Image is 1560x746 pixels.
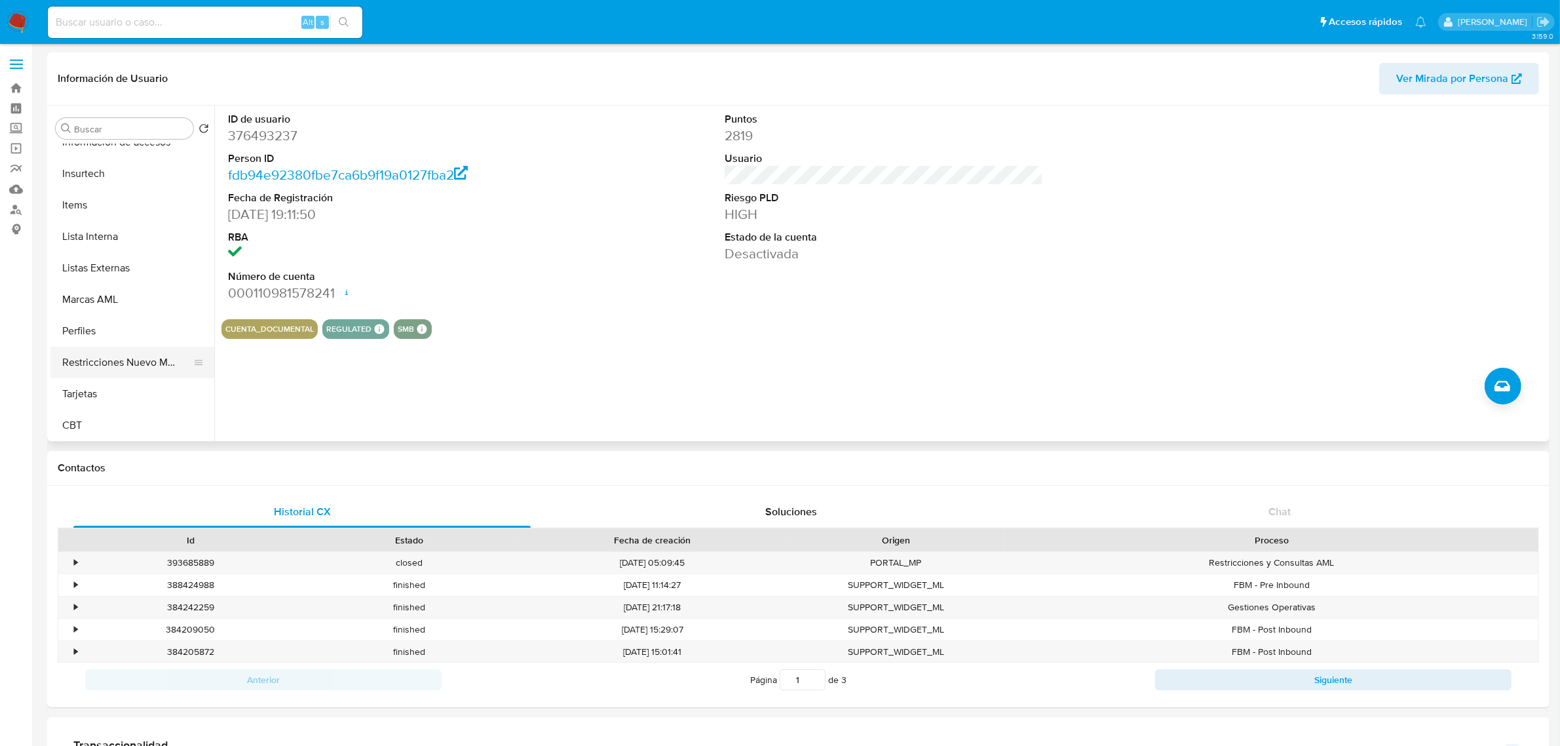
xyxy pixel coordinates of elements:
[725,191,1043,205] dt: Riesgo PLD
[796,534,996,547] div: Origen
[299,597,518,618] div: finished
[725,230,1043,245] dt: Estado de la cuenta
[228,191,546,205] dt: Fecha de Registración
[299,619,518,640] div: finished
[1005,619,1538,640] div: FBM - Post Inbound
[787,641,1005,663] div: SUPPORT_WIDGET_ML
[750,669,847,690] span: Página de
[48,14,362,31] input: Buscar usuario o caso...
[274,504,331,519] span: Historial CX
[330,13,357,31] button: search-icon
[518,552,787,574] div: [DATE] 05:09:45
[81,641,299,663] div: 384205872
[74,557,77,569] div: •
[725,205,1043,224] dd: HIGH
[90,557,290,569] div: 393685889
[199,123,209,138] button: Volver al orden por defecto
[518,597,787,618] div: [DATE] 21:17:18
[228,127,546,145] dd: 376493237
[58,461,1539,475] h1: Contactos
[74,123,188,135] input: Buscar
[50,410,214,441] button: CBT
[765,504,817,519] span: Soluciones
[1396,63,1508,94] span: Ver Mirada por Persona
[50,315,214,347] button: Perfiles
[228,112,546,127] dt: ID de usuario
[74,623,77,636] div: •
[228,284,546,302] dd: 000110981578241
[81,597,299,618] div: 384242259
[50,158,214,189] button: Insurtech
[299,552,518,574] div: closed
[50,221,214,252] button: Lista Interna
[228,230,546,245] dt: RBA
[309,534,508,547] div: Estado
[527,534,778,547] div: Fecha de creación
[518,619,787,640] div: [DATE] 15:29:07
[228,165,468,184] a: fdb94e92380fbe7ca6b9f19a0127fba2
[1155,669,1512,690] button: Siguiente
[787,574,1005,596] div: SUPPORT_WIDGET_ML
[74,601,77,614] div: •
[1379,63,1539,94] button: Ver Mirada por Persona
[841,673,847,686] span: 3
[320,16,324,28] span: s
[1536,15,1550,29] a: Salir
[787,619,1005,640] div: SUPPORT_WIDGET_ML
[1329,15,1402,29] span: Accesos rápidos
[58,72,168,85] h1: Información de Usuario
[1268,504,1291,519] span: Chat
[74,579,77,591] div: •
[725,112,1043,127] dt: Puntos
[85,669,442,690] button: Anterior
[299,641,518,663] div: finished
[725,151,1043,166] dt: Usuario
[61,123,71,134] button: Buscar
[50,347,204,378] button: Restricciones Nuevo Mundo
[228,205,546,224] dd: [DATE] 19:11:50
[299,574,518,596] div: finished
[50,252,214,284] button: Listas Externas
[787,597,1005,618] div: SUPPORT_WIDGET_ML
[303,16,313,28] span: Alt
[90,534,290,547] div: Id
[50,284,214,315] button: Marcas AML
[1014,534,1529,547] div: Proceso
[1005,597,1538,618] div: Gestiones Operativas
[1005,552,1538,574] div: Restricciones y Consultas AML
[50,378,214,410] button: Tarjetas
[81,574,299,596] div: 388424988
[74,646,77,658] div: •
[50,189,214,221] button: Items
[725,245,1043,263] dd: Desactivada
[725,127,1043,145] dd: 2819
[1005,574,1538,596] div: FBM - Pre Inbound
[1458,16,1532,28] p: felipe.cayon@mercadolibre.com
[228,151,546,166] dt: Person ID
[1415,16,1426,28] a: Notificaciones
[81,619,299,640] div: 384209050
[228,269,546,284] dt: Número de cuenta
[518,641,787,663] div: [DATE] 15:01:41
[1005,641,1538,663] div: FBM - Post Inbound
[518,574,787,596] div: [DATE] 11:14:27
[787,552,1005,574] div: PORTAL_MP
